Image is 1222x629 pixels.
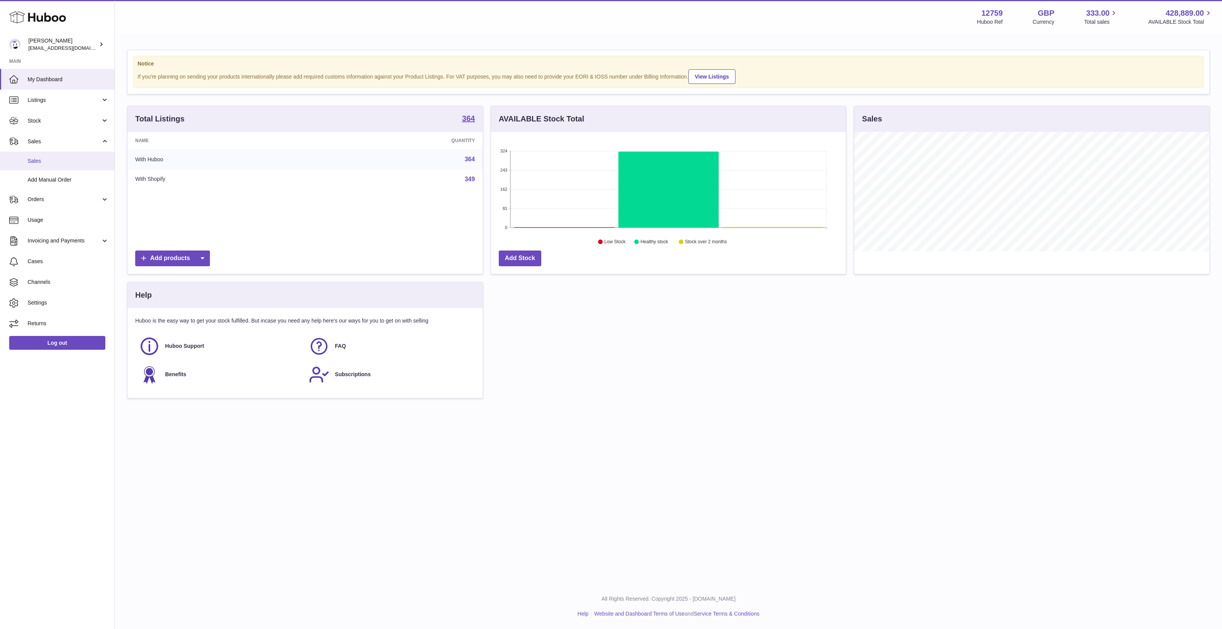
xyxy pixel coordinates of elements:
[578,611,589,617] a: Help
[28,76,109,83] span: My Dashboard
[28,176,109,183] span: Add Manual Order
[688,69,735,84] a: View Listings
[462,115,475,124] a: 364
[1084,8,1118,26] a: 333.00 Total sales
[28,45,113,51] span: [EMAIL_ADDRESS][DOMAIN_NAME]
[135,251,210,266] a: Add products
[981,8,1003,18] strong: 12759
[604,239,626,245] text: Low Stock
[9,39,21,50] img: internalAdmin-12759@internal.huboo.com
[128,149,319,169] td: With Huboo
[309,336,471,357] a: FAQ
[500,149,507,153] text: 324
[121,595,1216,603] p: All Rights Reserved. Copyright 2025 - [DOMAIN_NAME]
[505,225,507,230] text: 0
[165,371,186,378] span: Benefits
[500,168,507,172] text: 243
[138,60,1199,67] strong: Notice
[28,216,109,224] span: Usage
[28,157,109,165] span: Sales
[28,138,101,145] span: Sales
[319,132,483,149] th: Quantity
[1148,18,1213,26] span: AVAILABLE Stock Total
[594,611,685,617] a: Website and Dashboard Terms of Use
[640,239,668,245] text: Healthy stock
[1038,8,1054,18] strong: GBP
[694,611,760,617] a: Service Terms & Conditions
[1084,18,1118,26] span: Total sales
[499,114,584,124] h3: AVAILABLE Stock Total
[28,278,109,286] span: Channels
[139,364,301,385] a: Benefits
[28,258,109,265] span: Cases
[28,320,109,327] span: Returns
[685,239,727,245] text: Stock over 2 months
[862,114,882,124] h3: Sales
[977,18,1003,26] div: Huboo Ref
[138,68,1199,84] div: If you're planning on sending your products internationally please add required customs informati...
[1086,8,1109,18] span: 333.00
[165,342,204,350] span: Huboo Support
[28,196,101,203] span: Orders
[28,117,101,124] span: Stock
[28,299,109,306] span: Settings
[309,364,471,385] a: Subscriptions
[500,187,507,192] text: 162
[591,610,759,618] li: and
[28,37,97,52] div: [PERSON_NAME]
[28,237,101,244] span: Invoicing and Payments
[28,97,101,104] span: Listings
[499,251,541,266] a: Add Stock
[135,290,152,300] h3: Help
[9,336,105,350] a: Log out
[462,115,475,122] strong: 364
[135,114,185,124] h3: Total Listings
[1166,8,1204,18] span: 428,889.00
[465,156,475,162] a: 364
[128,169,319,189] td: With Shopify
[1033,18,1055,26] div: Currency
[135,317,475,324] p: Huboo is the easy way to get your stock fulfilled. But incase you need any help here's our ways f...
[1148,8,1213,26] a: 428,889.00 AVAILABLE Stock Total
[128,132,319,149] th: Name
[503,206,507,211] text: 81
[139,336,301,357] a: Huboo Support
[335,342,346,350] span: FAQ
[335,371,370,378] span: Subscriptions
[465,176,475,182] a: 349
